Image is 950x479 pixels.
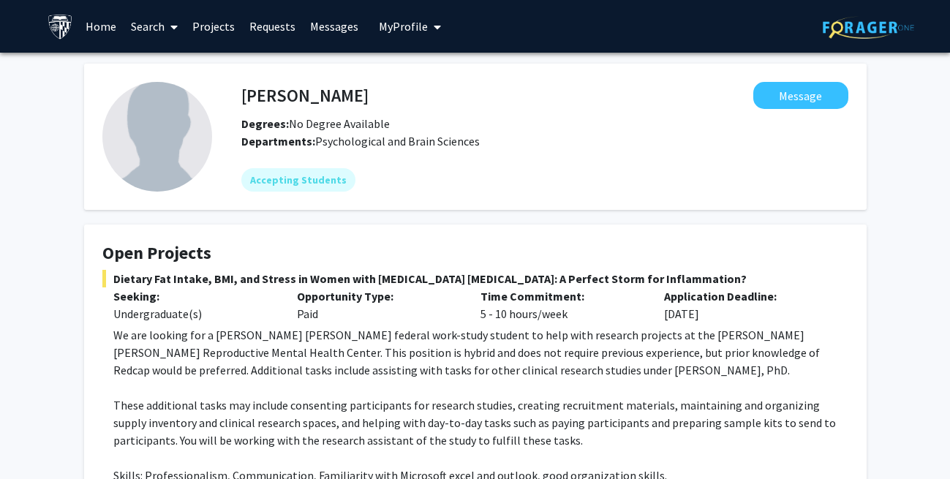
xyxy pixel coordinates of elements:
[113,287,275,305] p: Seeking:
[113,305,275,323] div: Undergraduate(s)
[113,396,848,449] p: These additional tasks may include consenting participants for research studies, creating recruit...
[664,287,826,305] p: Application Deadline:
[185,1,242,52] a: Projects
[379,19,428,34] span: My Profile
[303,1,366,52] a: Messages
[315,134,480,148] span: Psychological and Brain Sciences
[241,116,289,131] b: Degrees:
[11,413,62,468] iframe: Chat
[242,1,303,52] a: Requests
[241,82,369,109] h4: [PERSON_NAME]
[113,326,848,379] p: We are looking for a [PERSON_NAME] [PERSON_NAME] federal work-study student to help with research...
[753,82,848,109] button: Message Victoria Paone
[286,287,470,323] div: Paid
[48,14,73,39] img: Johns Hopkins University Logo
[653,287,837,323] div: [DATE]
[102,82,212,192] img: Profile Picture
[102,243,848,264] h4: Open Projects
[470,287,653,323] div: 5 - 10 hours/week
[823,16,914,39] img: ForagerOne Logo
[241,134,315,148] b: Departments:
[480,287,642,305] p: Time Commitment:
[297,287,459,305] p: Opportunity Type:
[102,270,848,287] span: Dietary Fat Intake, BMI, and Stress in Women with [MEDICAL_DATA] [MEDICAL_DATA]: A Perfect Storm ...
[124,1,185,52] a: Search
[78,1,124,52] a: Home
[241,116,390,131] span: No Degree Available
[241,168,355,192] mat-chip: Accepting Students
